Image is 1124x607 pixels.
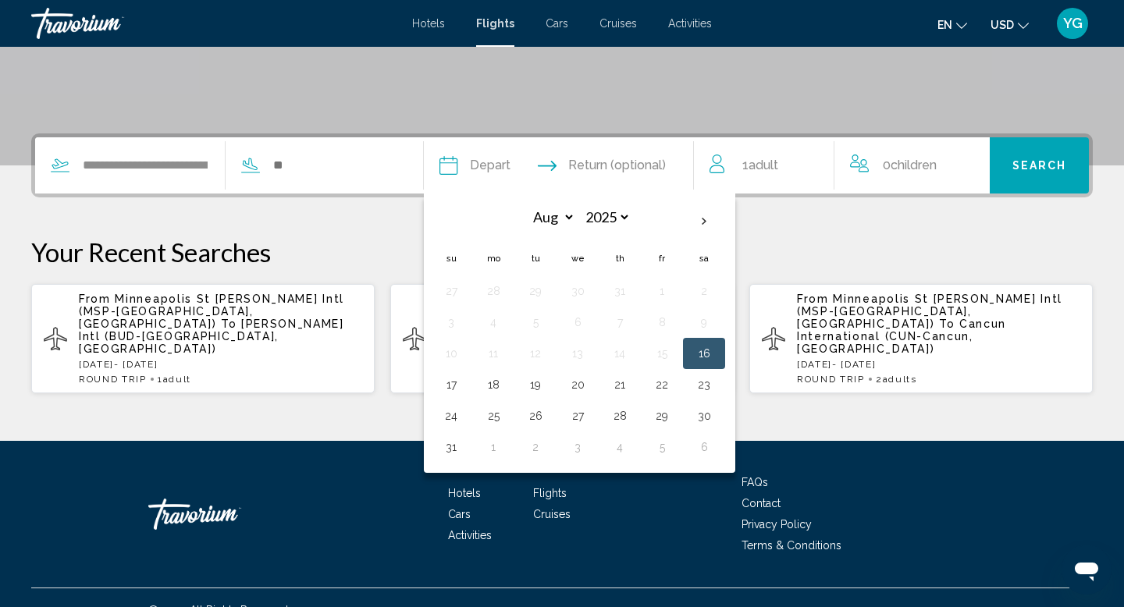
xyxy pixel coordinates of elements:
button: Day 10 [439,343,464,364]
button: Day 24 [439,405,464,427]
span: [PERSON_NAME] Intl (BUD-[GEOGRAPHIC_DATA], [GEOGRAPHIC_DATA]) [79,318,344,355]
button: Day 29 [649,405,674,427]
button: Day 8 [649,311,674,333]
span: Adult [163,374,191,385]
p: [DATE] - [DATE] [797,359,1080,370]
span: ROUND TRIP [797,374,865,385]
a: Activities [668,17,712,30]
button: Day 30 [692,405,717,427]
a: Cruises [599,17,637,30]
button: Day 13 [565,343,590,364]
button: Day 31 [439,436,464,458]
button: Day 23 [692,374,717,396]
span: Adult [749,158,778,172]
span: 1 [158,374,191,385]
button: Day 9 [692,311,717,333]
button: Day 27 [565,405,590,427]
button: Day 2 [692,280,717,302]
button: Day 18 [481,374,506,396]
button: Day 3 [439,311,464,333]
a: Travorium [148,491,304,538]
button: Day 25 [481,405,506,427]
a: Privacy Policy [742,518,812,531]
span: Minneapolis St [PERSON_NAME] Intl (MSP-[GEOGRAPHIC_DATA], [GEOGRAPHIC_DATA]) [79,293,344,330]
a: Hotels [448,487,481,499]
a: FAQs [742,476,768,488]
button: Search [990,137,1089,193]
span: Return (optional) [568,154,666,176]
button: Day 4 [607,436,632,458]
button: Day 14 [607,343,632,364]
button: Day 6 [692,436,717,458]
button: Depart date [439,137,510,193]
a: Cruises [533,508,571,520]
button: Day 4 [481,311,506,333]
span: 0 [883,154,937,176]
button: Day 12 [523,343,548,364]
span: ROUND TRIP [79,374,147,385]
a: Cars [546,17,568,30]
button: Day 21 [607,374,632,396]
a: Contact [742,497,781,509]
button: Travelers: 1 adult, 0 children [694,137,991,193]
button: Day 16 [692,343,717,364]
button: From Minneapolis St [PERSON_NAME] Intl (MSP-[GEOGRAPHIC_DATA], [GEOGRAPHIC_DATA]) To Cancun Inter... [749,283,1093,394]
span: From [79,293,111,305]
button: Day 17 [439,374,464,396]
button: Day 1 [481,436,506,458]
button: Day 5 [523,311,548,333]
div: Search widget [35,137,1089,193]
button: Day 11 [481,343,506,364]
button: Day 6 [565,311,590,333]
span: To [939,318,955,330]
button: Day 20 [565,374,590,396]
button: Day 30 [565,280,590,302]
iframe: Button to launch messaging window [1062,545,1112,595]
a: Terms & Conditions [742,539,841,552]
button: Day 15 [649,343,674,364]
p: [DATE] - [DATE] [79,359,362,370]
span: YG [1063,16,1083,31]
button: Change currency [991,13,1029,36]
button: Day 28 [481,280,506,302]
button: Day 5 [649,436,674,458]
span: USD [991,19,1014,31]
button: Day 26 [523,405,548,427]
button: User Menu [1052,7,1093,40]
p: Your Recent Searches [31,236,1093,268]
span: Cancun International (CUN-Cancun, [GEOGRAPHIC_DATA]) [797,318,1006,355]
button: From Minneapolis St [PERSON_NAME] Intl (MSP-[GEOGRAPHIC_DATA], [GEOGRAPHIC_DATA]) To [PERSON_NAME... [31,283,375,394]
span: Cars [448,508,471,520]
span: Adults [883,374,917,385]
span: Children [891,158,937,172]
button: Day 29 [523,280,548,302]
span: Minneapolis St [PERSON_NAME] Intl (MSP-[GEOGRAPHIC_DATA], [GEOGRAPHIC_DATA]) [797,293,1062,330]
a: Hotels [412,17,445,30]
button: Day 2 [523,436,548,458]
button: Day 3 [565,436,590,458]
button: Day 19 [523,374,548,396]
button: Day 28 [607,405,632,427]
button: Change language [937,13,967,36]
button: Day 7 [607,311,632,333]
a: Flights [533,487,567,499]
a: Activities [448,529,492,541]
a: Flights [476,17,514,30]
button: Day 1 [649,280,674,302]
select: Select year [580,204,631,231]
span: en [937,19,952,31]
button: Day 31 [607,280,632,302]
button: Day 27 [439,280,464,302]
span: To [221,318,237,330]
